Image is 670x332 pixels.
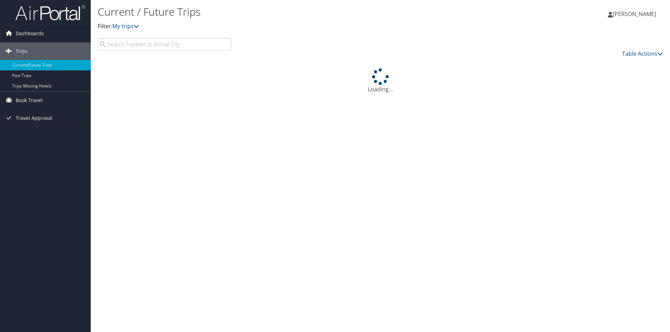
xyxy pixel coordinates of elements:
img: airportal-logo.png [15,5,85,21]
a: Table Actions [622,50,663,57]
span: Dashboards [16,25,44,42]
span: Trips [16,43,28,60]
a: My trips [112,22,139,30]
input: Search Traveler or Arrival City [98,38,231,51]
span: Book Travel [16,92,43,109]
a: [PERSON_NAME] [608,3,663,24]
span: Travel Approval [16,109,52,127]
span: [PERSON_NAME] [613,10,656,18]
h1: Current / Future Trips [98,5,475,19]
div: Loading... [98,68,663,93]
p: Filter: [98,22,475,31]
